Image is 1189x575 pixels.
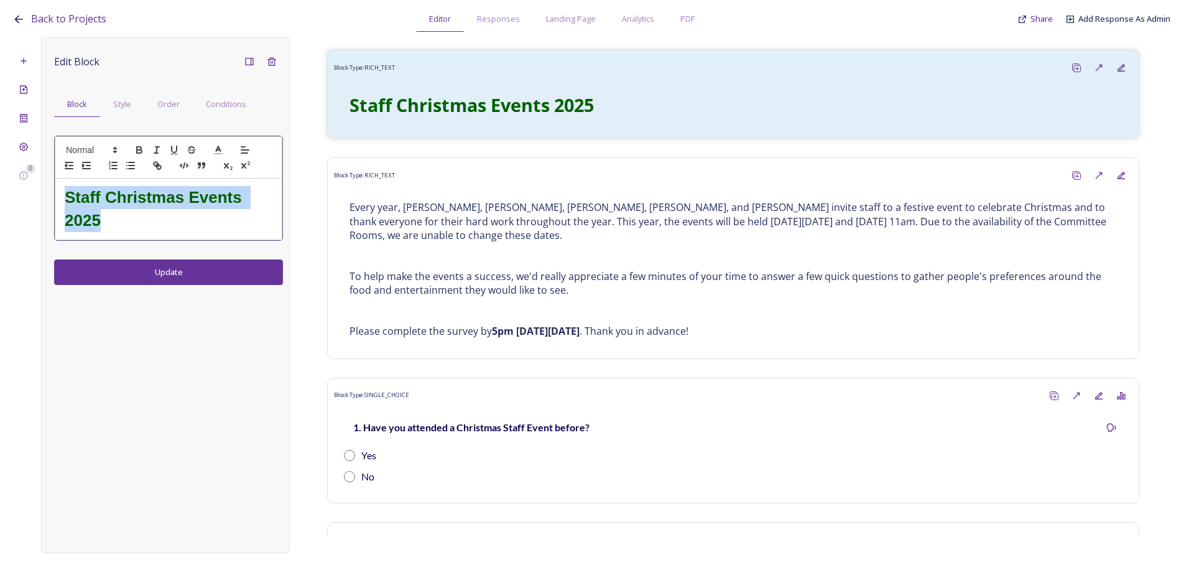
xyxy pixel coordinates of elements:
span: Conditions [206,98,246,110]
span: Block Type: SINGLE_CHOICE [334,391,409,400]
strong: 5pm [DATE][DATE] [492,324,580,338]
span: Style [113,98,131,110]
strong: Staff Christmas Events 2025 [349,93,594,117]
strong: Staff Christmas Events 2025 [65,188,246,230]
span: Analytics [622,13,654,25]
span: Edit Block [54,54,99,69]
span: Block [67,98,87,110]
span: Editor [429,13,451,25]
span: Block Type: RICH_TEXT [334,63,395,72]
a: Add Response As Admin [1078,13,1170,25]
span: Responses [477,13,520,25]
span: PDF [680,13,695,25]
span: Block Type: RICH_TEXT [334,171,395,180]
p: Every year, [PERSON_NAME], [PERSON_NAME], [PERSON_NAME], [PERSON_NAME], and [PERSON_NAME] invite ... [349,200,1117,243]
p: Please complete the survey by . Thank you in advance! [349,324,1117,339]
div: Yes [361,448,376,463]
span: Landing Page [546,13,596,25]
a: Back to Projects [31,11,106,27]
p: To help make the events a success, we'd really appreciate a few minutes of your time to answer a ... [349,269,1117,297]
strong: 1. Have you attended a Christmas Staff Event before? [353,421,590,433]
span: Add Response As Admin [1078,13,1170,24]
div: No [361,469,374,484]
span: Back to Projects [31,12,106,26]
div: 0 [26,164,35,173]
span: Order [157,98,180,110]
span: Share [1030,13,1053,24]
button: Update [54,259,283,285]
